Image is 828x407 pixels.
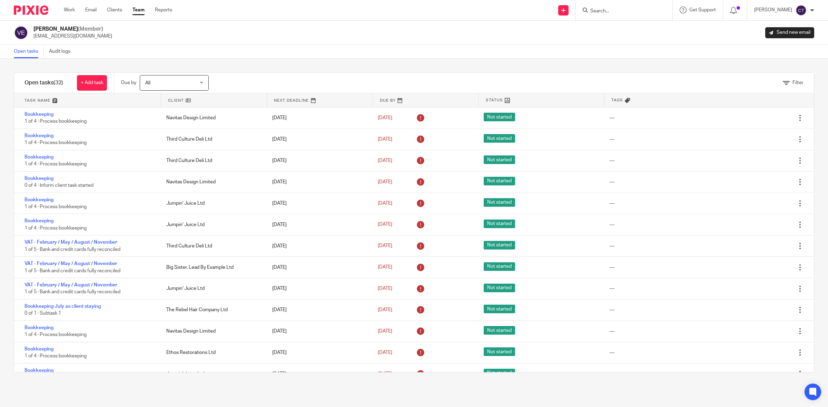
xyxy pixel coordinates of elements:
[24,368,53,373] a: Bookkeeping
[14,6,48,15] img: Pixie
[265,261,371,274] div: [DATE]
[609,328,614,335] div: ---
[484,198,515,207] span: Not started
[265,154,371,167] div: [DATE]
[484,284,515,292] span: Not started
[609,370,614,377] div: ---
[265,132,371,146] div: [DATE]
[484,177,515,185] span: Not started
[159,324,265,338] div: Navitas Design Limited
[378,265,392,269] span: [DATE]
[24,347,53,352] a: Bookkeeping
[24,226,87,231] span: 1 of 4 · Process bookkeeping
[24,112,53,117] a: Bookkeeping
[689,8,716,12] span: Get Support
[159,282,265,295] div: Jumpin' Juice Ltd
[609,349,614,356] div: ---
[78,26,103,32] span: (Member)
[24,332,87,337] span: 1 of 4 · Process bookkeeping
[159,367,265,381] div: Jumpin' Juice Ltd
[378,372,392,376] span: [DATE]
[265,218,371,232] div: [DATE]
[484,326,515,335] span: Not started
[159,154,265,167] div: Third Culture Deli Ltd
[265,282,371,295] div: [DATE]
[24,218,53,223] a: Bookkeeping
[159,175,265,189] div: Navitas Design Limited
[132,7,145,13] a: Team
[159,346,265,359] div: Ethos Restorations Ltd
[159,218,265,232] div: Jumpin' Juice Ltd
[484,241,515,250] span: Not started
[121,79,136,86] p: Due by
[24,183,93,188] span: 0 of 4 · Inform client task started
[484,220,515,228] span: Not started
[486,97,503,103] span: Status
[159,239,265,253] div: Third Culture Deli Ltd
[33,26,112,33] h2: [PERSON_NAME]
[24,197,53,202] a: Bookkeeping
[378,286,392,291] span: [DATE]
[24,304,101,309] a: Bookkeeping July as client staying
[159,303,265,317] div: The Rebel Hair Company Ltd
[796,5,807,16] img: svg%3E
[159,196,265,210] div: Jumpin' Juice Ltd
[265,175,371,189] div: [DATE]
[754,7,792,13] p: [PERSON_NAME]
[24,176,53,181] a: Bookkeeping
[24,162,87,166] span: 1 of 4 · Process bookkeeping
[609,179,614,185] div: ---
[33,33,112,40] p: [EMAIL_ADDRESS][DOMAIN_NAME]
[85,7,97,13] a: Email
[24,247,120,252] span: 1 of 5 · Bank and credit cards fully reconciled
[378,244,392,248] span: [DATE]
[378,180,392,184] span: [DATE]
[24,354,87,358] span: 1 of 4 · Process bookkeeping
[484,113,515,121] span: Not started
[484,134,515,143] span: Not started
[159,111,265,125] div: Navitas Design Limited
[159,261,265,274] div: Big Sister, Lead By Example Ltd
[145,81,150,85] span: All
[609,200,614,207] div: ---
[484,369,515,377] span: Not started
[378,115,392,120] span: [DATE]
[24,140,87,145] span: 1 of 4 · Process bookkeeping
[484,347,515,356] span: Not started
[609,306,614,313] div: ---
[24,133,53,138] a: Bookkeeping
[792,80,804,85] span: Filter
[24,240,117,245] a: VAT - February / May / August / November
[265,303,371,317] div: [DATE]
[378,158,392,163] span: [DATE]
[14,26,28,40] img: svg%3E
[24,325,53,330] a: Bookkeeping
[265,367,371,381] div: [DATE]
[609,264,614,271] div: ---
[24,79,63,87] h1: Open tasks
[609,136,614,143] div: ---
[265,324,371,338] div: [DATE]
[611,97,623,103] span: Tags
[609,157,614,164] div: ---
[609,114,614,121] div: ---
[24,268,120,273] span: 1 of 5 · Bank and credit cards fully reconciled
[24,119,87,124] span: 1 of 4 · Process bookkeeping
[609,243,614,250] div: ---
[378,329,392,334] span: [DATE]
[64,7,75,13] a: Work
[378,350,392,355] span: [DATE]
[24,261,117,266] a: VAT - February / May / August / November
[24,290,120,295] span: 1 of 5 · Bank and credit cards fully reconciled
[378,222,392,227] span: [DATE]
[765,27,814,38] a: Send new email
[77,75,107,91] a: + Add task
[265,239,371,253] div: [DATE]
[24,311,61,316] span: 0 of 1 · Subtask 1
[609,221,614,228] div: ---
[265,196,371,210] div: [DATE]
[609,285,614,292] div: ---
[265,346,371,359] div: [DATE]
[14,45,44,58] a: Open tasks
[484,262,515,271] span: Not started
